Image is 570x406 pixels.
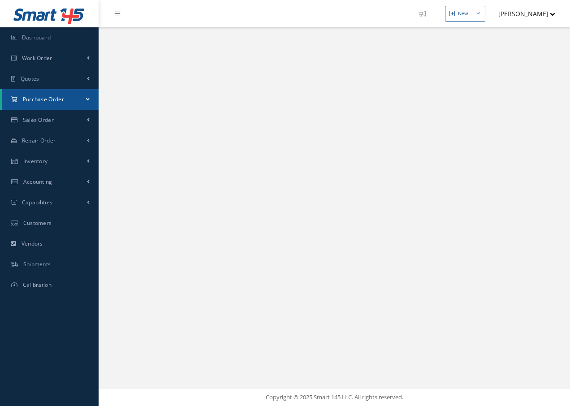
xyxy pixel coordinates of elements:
div: Copyright © 2025 Smart 145 LLC. All rights reserved. [108,393,561,402]
span: Sales Order [23,116,54,124]
span: Repair Order [22,137,56,144]
span: Dashboard [22,34,51,41]
span: Purchase Order [23,95,64,103]
span: Accounting [23,178,52,186]
span: Inventory [23,157,48,165]
span: Quotes [21,75,39,82]
span: Capabilities [22,199,53,206]
button: New [445,6,485,22]
span: Work Order [22,54,52,62]
div: New [458,10,468,17]
span: Shipments [23,260,51,268]
span: Calibration [23,281,52,289]
a: Purchase Order [2,89,99,110]
span: Customers [23,219,52,227]
button: [PERSON_NAME] [490,5,555,22]
span: Vendors [22,240,43,247]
